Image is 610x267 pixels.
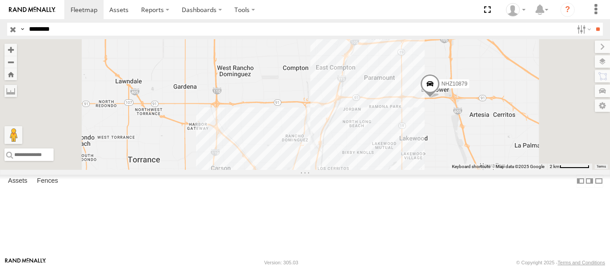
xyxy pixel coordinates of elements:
[4,85,17,97] label: Measure
[4,56,17,68] button: Zoom out
[264,260,298,265] div: Version: 305.03
[597,165,606,168] a: Terms
[496,164,544,169] span: Map data ©2025 Google
[558,260,605,265] a: Terms and Conditions
[550,164,560,169] span: 2 km
[4,68,17,80] button: Zoom Home
[452,164,490,170] button: Keyboard shortcuts
[547,164,592,170] button: Map scale: 2 km per 63 pixels
[516,260,605,265] div: © Copyright 2025 -
[442,81,468,87] span: NHZ10879
[560,3,575,17] i: ?
[585,175,594,188] label: Dock Summary Table to the Right
[576,175,585,188] label: Dock Summary Table to the Left
[594,175,603,188] label: Hide Summary Table
[503,3,529,16] div: Zulema McIntosch
[4,126,22,144] button: Drag Pegman onto the map to open Street View
[595,99,610,112] label: Map Settings
[9,7,55,13] img: rand-logo.svg
[573,23,593,36] label: Search Filter Options
[4,44,17,56] button: Zoom in
[4,175,32,187] label: Assets
[19,23,26,36] label: Search Query
[33,175,63,187] label: Fences
[5,258,46,267] a: Visit our Website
